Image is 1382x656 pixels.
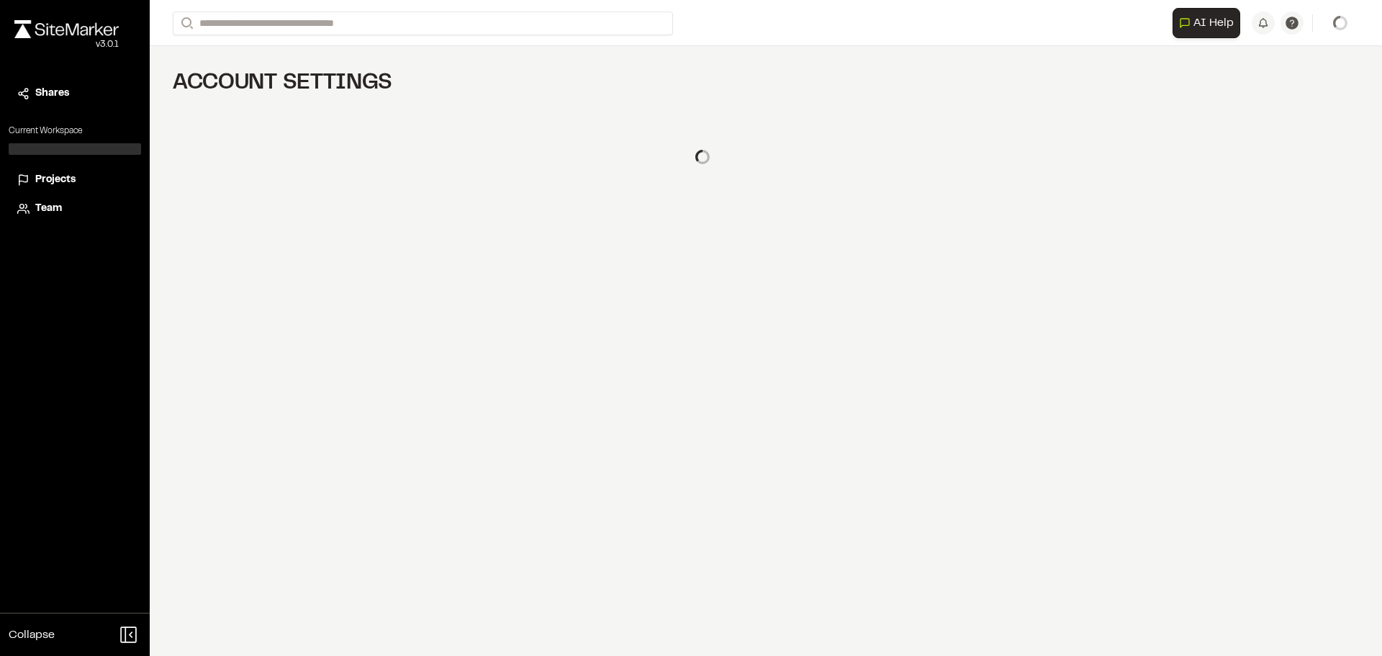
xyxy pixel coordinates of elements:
[35,201,62,217] span: Team
[14,20,119,38] img: rebrand.png
[1173,8,1246,38] div: Open AI Assistant
[35,172,76,188] span: Projects
[17,172,132,188] a: Projects
[35,86,69,102] span: Shares
[9,125,141,138] p: Current Workspace
[9,626,55,644] span: Collapse
[1193,14,1234,32] span: AI Help
[1173,8,1240,38] button: Open AI Assistant
[173,12,199,35] button: Search
[17,201,132,217] a: Team
[173,69,1232,98] h1: Account Settings
[14,38,119,51] div: Oh geez...please don't...
[17,86,132,102] a: Shares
